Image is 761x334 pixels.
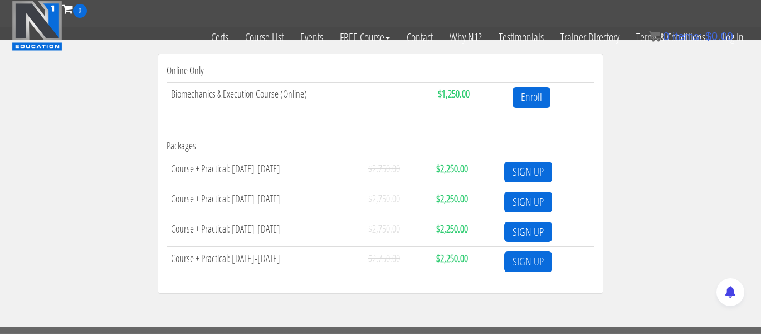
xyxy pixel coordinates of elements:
[649,30,733,42] a: 0 items: $0.00
[552,18,628,57] a: Trainer Directory
[12,1,62,51] img: n1-education
[364,157,432,187] td: $2,750.00
[436,162,468,175] strong: $2,250.00
[331,18,398,57] a: FREE Course
[62,1,87,16] a: 0
[203,18,237,57] a: Certs
[705,30,733,42] bdi: 0.00
[364,187,432,217] td: $2,750.00
[167,187,364,217] td: Course + Practical: [DATE]-[DATE]
[167,65,594,76] h4: Online Only
[398,18,441,57] a: Contact
[292,18,331,57] a: Events
[628,18,714,57] a: Terms & Conditions
[364,217,432,247] td: $2,750.00
[504,192,552,212] a: SIGN UP
[167,217,364,247] td: Course + Practical: [DATE]-[DATE]
[237,18,292,57] a: Course List
[436,192,468,205] strong: $2,250.00
[490,18,552,57] a: Testimonials
[167,157,364,187] td: Course + Practical: [DATE]-[DATE]
[436,251,468,265] strong: $2,250.00
[167,82,433,112] td: Biomechanics & Execution Course (Online)
[167,247,364,277] td: Course + Practical: [DATE]-[DATE]
[513,87,550,108] a: Enroll
[438,87,470,100] strong: $1,250.00
[504,222,552,243] a: SIGN UP
[167,141,594,152] h4: Packages
[436,222,468,235] strong: $2,250.00
[73,4,87,18] span: 0
[504,251,552,272] a: SIGN UP
[714,18,752,57] a: Log In
[364,247,432,277] td: $2,750.00
[649,31,660,42] img: icon11.png
[705,30,711,42] span: $
[504,162,552,182] a: SIGN UP
[441,18,490,57] a: Why N1?
[663,30,669,42] span: 0
[672,30,702,42] span: items:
